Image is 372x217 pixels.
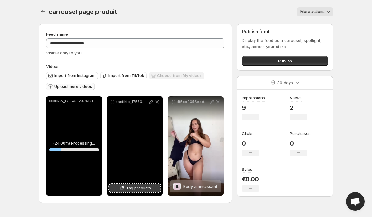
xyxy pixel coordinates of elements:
button: More actions [297,7,333,16]
p: 30 days [277,79,293,86]
h3: Views [290,95,302,101]
div: df5cb2056e4d42da88a947745dc526f1HD-1080p-25Mbps-33361266Body amincissantBody amincissant [168,96,224,196]
h3: Sales [242,166,252,172]
span: Upload more videos [54,84,92,89]
p: €0.00 [242,175,259,183]
button: Import from Instagram [46,72,98,79]
button: Publish [242,56,328,66]
span: Import from Instagram [54,73,95,78]
span: Visible only to you. [46,50,82,55]
button: Settings [39,7,47,16]
span: Body amincissant [183,184,217,189]
p: ssstikio_1755966003847 [116,99,148,104]
span: Videos [46,64,60,69]
a: Open chat [346,192,365,211]
span: Publish [278,58,292,64]
h3: Impressions [242,95,265,101]
h2: Publish feed [242,29,328,35]
h3: Purchases [290,130,311,137]
p: 0 [290,140,311,147]
button: Upload more videos [46,83,95,90]
div: ssstikio_1755965580440(24.00%) Processing...24% [46,96,102,196]
span: carrousel page produit [49,8,117,16]
p: Display the feed as a carousel, spotlight, etc., across your store. [242,37,328,50]
h3: Clicks [242,130,254,137]
button: Import from TikTok [100,72,147,79]
p: 2 [290,104,307,111]
p: df5cb2056e4d42da88a947745dc526f1HD-1080p-25Mbps-33361266 [176,99,209,104]
span: Feed name [46,32,68,37]
p: 0 [242,140,259,147]
span: Tag products [126,185,151,191]
span: Import from TikTok [108,73,144,78]
button: Tag products [109,184,160,192]
p: 9 [242,104,265,111]
p: ssstikio_1755965580440 [49,99,100,104]
div: ssstikio_1755966003847Tag products [107,96,163,196]
span: More actions [300,9,325,14]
